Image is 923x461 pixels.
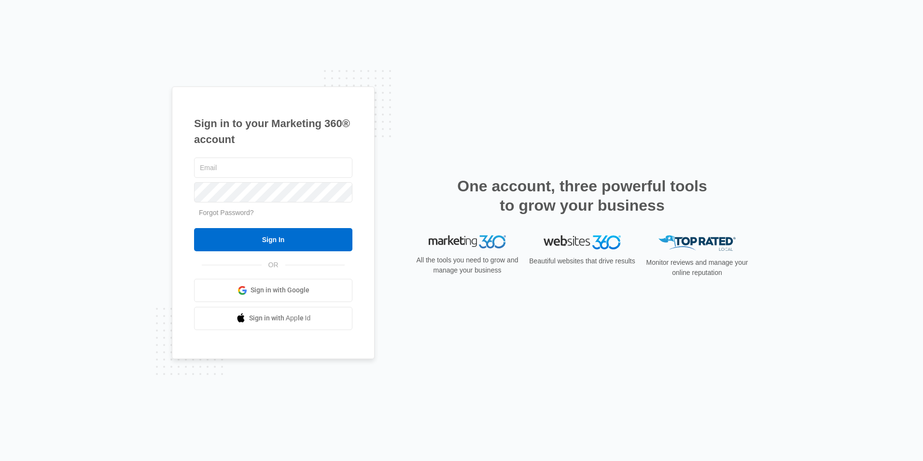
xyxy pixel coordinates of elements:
[429,235,506,249] img: Marketing 360
[194,279,352,302] a: Sign in with Google
[528,256,636,266] p: Beautiful websites that drive results
[658,235,736,251] img: Top Rated Local
[194,228,352,251] input: Sign In
[194,158,352,178] input: Email
[199,209,254,216] a: Forgot Password?
[194,115,352,147] h1: Sign in to your Marketing 360® account
[251,285,309,295] span: Sign in with Google
[454,176,710,215] h2: One account, three powerful tools to grow your business
[544,235,621,249] img: Websites 360
[262,260,285,270] span: OR
[413,255,521,275] p: All the tools you need to grow and manage your business
[643,258,751,278] p: Monitor reviews and manage your online reputation
[249,313,311,323] span: Sign in with Apple Id
[194,307,352,330] a: Sign in with Apple Id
